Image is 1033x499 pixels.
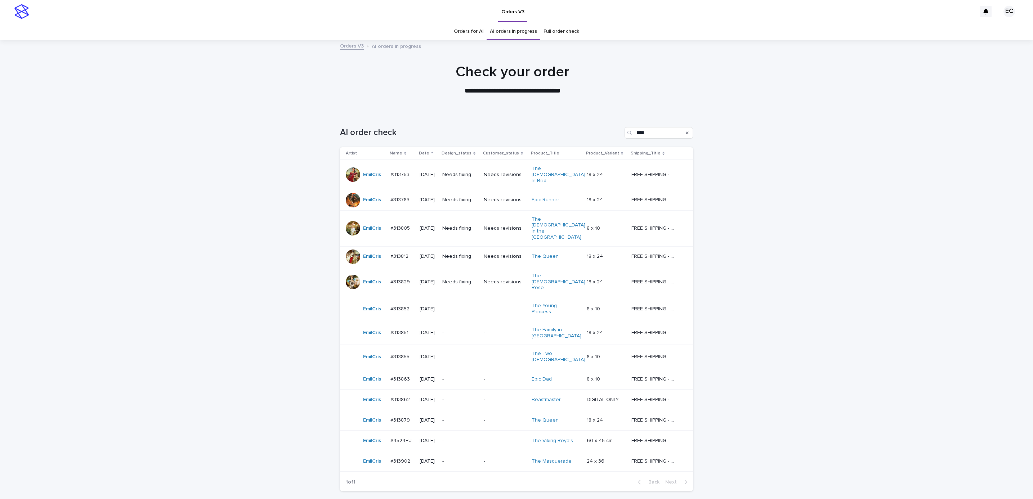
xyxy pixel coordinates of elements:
p: 18 x 24 [587,416,604,423]
a: The Queen [532,253,559,260]
p: Needs revisions [484,279,526,285]
p: #313902 [390,457,412,464]
p: FREE SHIPPING - preview in 1-2 business days, after your approval delivery will take 5-10 b.d. [631,170,678,178]
p: #313805 [390,224,411,231]
button: Next [662,479,693,485]
p: Date [419,149,429,157]
p: #4524EU [390,436,413,444]
a: The Two [DEMOGRAPHIC_DATA] [532,351,585,363]
a: Orders for AI [454,23,483,40]
a: The Family in [GEOGRAPHIC_DATA] [532,327,581,339]
button: Back [632,479,662,485]
a: Orders V3 [340,41,364,50]
p: - [442,354,478,360]
p: [DATE] [420,225,437,231]
a: EmilCris [363,172,381,178]
p: Product_Title [531,149,559,157]
p: [DATE] [420,458,437,464]
p: - [442,438,478,444]
p: - [484,376,526,382]
p: [DATE] [420,330,437,336]
a: The [DEMOGRAPHIC_DATA] Rose [532,273,585,291]
tr: EmilCris #313902#313902 [DATE]--The Masquerade 24 x 3624 x 36 FREE SHIPPING - preview in 1-2 busi... [340,451,693,471]
p: 1 of 1 [340,473,361,491]
tr: EmilCris #4524EU#4524EU [DATE]--The Viking Royals 60 x 45 cm60 x 45 cm FREE SHIPPING - preview in... [340,430,693,451]
a: Epic Dad [532,376,552,382]
p: AI orders in progress [372,42,421,50]
img: stacker-logo-s-only.png [14,4,29,19]
a: EmilCris [363,354,381,360]
p: #313863 [390,375,411,382]
tr: EmilCris #313862#313862 [DATE]--Beastmaster DIGITAL ONLYDIGITAL ONLY FREE SHIPPING - preview in 1... [340,389,693,410]
p: - [484,458,526,464]
p: - [484,306,526,312]
p: #313783 [390,195,411,203]
input: Search [625,127,693,139]
p: #313855 [390,352,411,360]
p: Needs fixing [442,253,478,260]
p: [DATE] [420,354,437,360]
p: [DATE] [420,279,437,285]
tr: EmilCris #313753#313753 [DATE]Needs fixingNeeds revisionsThe [DEMOGRAPHIC_DATA] In Red 18 x 2418 ... [340,160,693,190]
a: EmilCris [363,253,381,260]
p: FREE SHIPPING - preview in 1-2 business days, after your approval delivery will take 5-10 b.d. [631,395,678,403]
p: 18 x 24 [587,195,604,203]
p: Needs revisions [484,225,526,231]
p: Customer_status [483,149,519,157]
p: #313852 [390,305,411,312]
p: FREE SHIPPING - preview in 1-2 business days, after your approval delivery will take 5-10 b.d. [631,416,678,423]
a: Full order check [544,23,579,40]
a: EmilCris [363,417,381,423]
p: DIGITAL ONLY [587,395,620,403]
a: EmilCris [363,279,381,285]
p: - [484,438,526,444]
p: Design_status [442,149,471,157]
p: 24 x 36 [587,457,606,464]
a: Beastmaster [532,397,561,403]
p: 18 x 24 [587,328,604,336]
p: - [484,417,526,423]
a: EmilCris [363,397,381,403]
p: 8 x 10 [587,375,602,382]
p: Name [390,149,402,157]
p: [DATE] [420,397,437,403]
a: Epic Runner [532,197,559,203]
tr: EmilCris #313783#313783 [DATE]Needs fixingNeeds revisionsEpic Runner 18 x 2418 x 24 FREE SHIPPING... [340,190,693,210]
a: The Viking Royals [532,438,573,444]
p: #313879 [390,416,411,423]
p: FREE SHIPPING - preview in 1-2 business days, after your approval delivery will take 5-10 b.d. [631,195,678,203]
div: EC [1003,6,1015,17]
p: Needs fixing [442,279,478,285]
p: - [442,330,478,336]
p: #313812 [390,252,410,260]
p: - [484,330,526,336]
span: Next [665,480,681,485]
h1: Check your order [336,63,689,81]
p: 8 x 10 [587,352,602,360]
a: EmilCris [363,197,381,203]
p: 18 x 24 [587,170,604,178]
tr: EmilCris #313805#313805 [DATE]Needs fixingNeeds revisionsThe [DEMOGRAPHIC_DATA] in the [GEOGRAPHI... [340,210,693,246]
tr: EmilCris #313863#313863 [DATE]--Epic Dad 8 x 108 x 10 FREE SHIPPING - preview in 1-2 business day... [340,369,693,389]
p: FREE SHIPPING - preview in 1-2 business days, after your approval delivery will take 5-10 b.d. [631,457,678,464]
p: FREE SHIPPING - preview in 1-2 business days, after your approval delivery will take 5-10 b.d. [631,375,678,382]
p: FREE SHIPPING - preview in 1-2 business days, after your approval delivery will take 5-10 busines... [631,436,678,444]
p: Needs revisions [484,253,526,260]
a: The Queen [532,417,559,423]
a: AI orders in progress [490,23,537,40]
p: #313862 [390,395,411,403]
h1: AI order check [340,127,622,138]
p: Needs revisions [484,197,526,203]
p: Shipping_Title [631,149,661,157]
p: FREE SHIPPING - preview in 1-2 business days, after your approval delivery will take 5-10 b.d. [631,224,678,231]
a: EmilCris [363,376,381,382]
p: Needs fixing [442,197,478,203]
p: Needs fixing [442,172,478,178]
p: 18 x 24 [587,278,604,285]
span: Back [644,480,659,485]
tr: EmilCris #313855#313855 [DATE]--The Two [DEMOGRAPHIC_DATA] 8 x 108 x 10 FREE SHIPPING - preview i... [340,345,693,369]
p: - [442,417,478,423]
p: [DATE] [420,438,437,444]
p: - [442,397,478,403]
p: FREE SHIPPING - preview in 1-2 business days, after your approval delivery will take 5-10 b.d. [631,252,678,260]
